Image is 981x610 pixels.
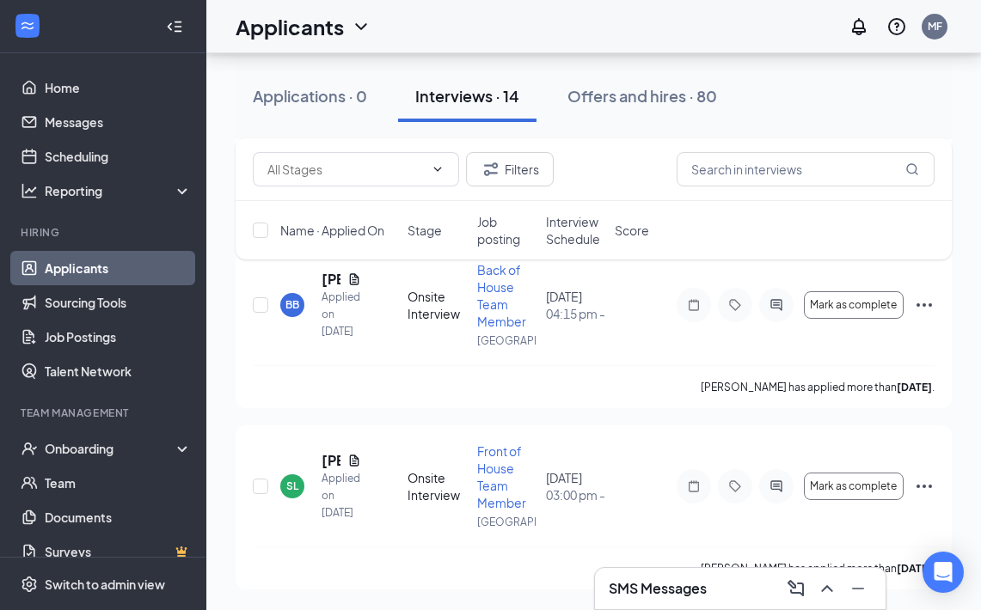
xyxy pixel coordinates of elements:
[408,469,466,503] div: Onsite Interview
[45,466,192,500] a: Team
[21,576,38,593] svg: Settings
[477,213,536,247] span: Job posting
[914,295,935,315] svg: Ellipses
[477,333,536,348] p: [GEOGRAPHIC_DATA]
[813,575,841,602] button: ChevronUp
[21,406,188,420] div: Team Management
[408,222,442,239] span: Stage
[236,12,344,41] h1: Applicants
[285,297,299,312] div: BB
[267,160,424,179] input: All Stages
[322,270,340,289] h5: [PERSON_NAME]
[351,16,371,37] svg: ChevronDown
[701,380,935,394] p: [PERSON_NAME] has applied more than .
[322,451,340,470] h5: [PERSON_NAME]
[914,476,935,497] svg: Ellipses
[786,578,806,599] svg: ComposeMessage
[810,299,897,311] span: Mark as complete
[45,320,192,354] a: Job Postings
[928,19,942,34] div: MF
[804,291,904,319] button: Mark as complete
[466,152,554,186] button: Filter Filters
[408,288,466,322] div: Onsite Interview
[45,251,192,285] a: Applicants
[546,469,604,503] div: [DATE]
[45,500,192,534] a: Documents
[677,152,935,186] input: Search in interviews
[886,16,907,37] svg: QuestionInfo
[45,576,165,593] div: Switch to admin view
[280,222,384,239] span: Name · Applied On
[21,225,188,240] div: Hiring
[546,213,604,247] span: Interview Schedule
[19,17,36,34] svg: WorkstreamLogo
[897,562,932,575] b: [DATE]
[615,222,649,239] span: Score
[546,305,604,322] span: 04:15 pm - 04:30 pm
[166,18,183,35] svg: Collapse
[45,182,193,199] div: Reporting
[45,285,192,320] a: Sourcing Tools
[684,479,704,493] svg: Note
[684,298,704,312] svg: Note
[849,16,869,37] svg: Notifications
[415,85,519,107] div: Interviews · 14
[322,470,361,522] div: Applied on [DATE]
[701,561,935,576] p: [PERSON_NAME] has applied more than .
[431,162,445,176] svg: ChevronDown
[45,440,177,457] div: Onboarding
[905,162,919,176] svg: MagnifyingGlass
[477,515,536,529] p: [GEOGRAPHIC_DATA]
[45,354,192,388] a: Talent Network
[546,486,604,503] span: 03:00 pm - 03:15 pm
[253,85,367,107] div: Applications · 0
[810,480,897,492] span: Mark as complete
[567,85,717,107] div: Offers and hires · 80
[21,182,38,199] svg: Analysis
[766,298,787,312] svg: ActiveChat
[923,552,964,593] div: Open Intercom Messenger
[322,289,361,340] div: Applied on [DATE]
[45,534,192,569] a: SurveysCrown
[45,70,192,105] a: Home
[725,479,745,493] svg: Tag
[546,288,604,322] div: [DATE]
[844,575,872,602] button: Minimize
[45,139,192,174] a: Scheduling
[45,105,192,139] a: Messages
[782,575,810,602] button: ComposeMessage
[347,454,361,467] svg: Document
[766,479,787,493] svg: ActiveChat
[897,381,932,393] b: [DATE]
[609,579,707,598] h3: SMS Messages
[804,473,904,500] button: Mark as complete
[21,440,38,457] svg: UserCheck
[848,578,868,599] svg: Minimize
[286,479,298,493] div: SL
[347,272,361,286] svg: Document
[477,443,526,510] span: Front of House Team Member
[817,578,837,599] svg: ChevronUp
[725,298,745,312] svg: Tag
[481,159,501,180] svg: Filter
